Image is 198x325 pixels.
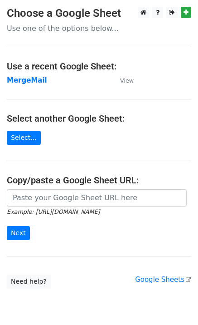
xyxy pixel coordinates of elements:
input: Next [7,226,30,240]
a: Google Sheets [135,276,191,284]
h4: Copy/paste a Google Sheet URL: [7,175,191,186]
small: Example: [URL][DOMAIN_NAME] [7,208,100,215]
a: Need help? [7,275,51,289]
a: View [111,76,134,84]
h4: Use a recent Google Sheet: [7,61,191,72]
p: Use one of the options below... [7,24,191,33]
h4: Select another Google Sheet: [7,113,191,124]
a: Select... [7,131,41,145]
h3: Choose a Google Sheet [7,7,191,20]
input: Paste your Google Sheet URL here [7,189,187,207]
small: View [120,77,134,84]
a: MergeMail [7,76,47,84]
